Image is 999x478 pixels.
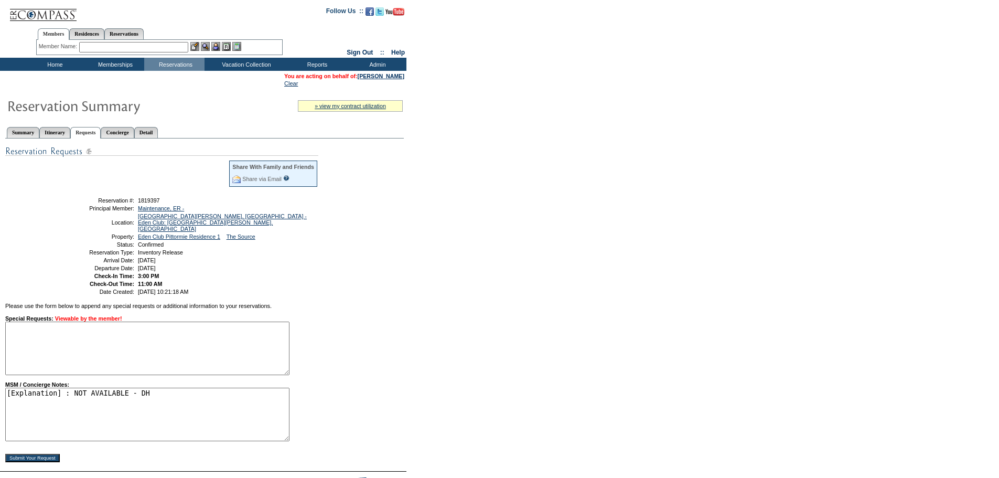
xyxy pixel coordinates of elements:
[138,249,183,256] span: Inventory Release
[5,145,318,158] img: Special Requests
[347,49,373,56] a: Sign Out
[59,257,134,263] td: Arrival Date:
[59,233,134,240] td: Property:
[232,164,314,170] div: Share With Family and Friends
[94,273,134,279] strong: Check-In Time:
[201,42,210,51] img: View
[380,49,384,56] span: ::
[385,8,404,16] img: Subscribe to our YouTube Channel
[138,241,164,248] span: Confirmed
[242,176,282,182] a: Share via Email
[138,289,188,295] span: [DATE] 10:21:18 AM
[138,273,159,279] span: 3:00 PM
[227,233,255,240] a: The Source
[138,257,156,263] span: [DATE]
[138,197,160,204] span: 1819397
[366,10,374,17] a: Become our fan on Facebook
[70,127,101,139] a: Requests
[138,281,162,287] span: 11:00 AM
[38,28,70,40] a: Members
[138,233,220,240] a: Eden Club Pittormie Residence 1
[59,205,134,211] td: Principal Member:
[375,7,384,16] img: Follow us on Twitter
[326,6,363,19] td: Follow Us ::
[39,42,79,51] div: Member Name:
[284,73,404,79] span: You are acting on behalf of:
[59,213,134,232] td: Location:
[283,175,289,181] input: What is this?
[5,303,272,309] span: Please use the form below to append any special requests or additional information to your reserv...
[134,127,158,138] a: Detail
[59,197,134,204] td: Reservation #:
[104,28,144,39] a: Reservations
[69,28,104,39] a: Residences
[84,58,144,71] td: Memberships
[144,58,205,71] td: Reservations
[211,42,220,51] img: Impersonate
[375,10,384,17] a: Follow us on Twitter
[190,42,199,51] img: b_edit.gif
[39,127,70,138] a: Itinerary
[205,58,286,71] td: Vacation Collection
[5,381,289,442] strong: MSM / Concierge Notes:
[385,10,404,17] a: Subscribe to our YouTube Channel
[101,127,134,138] a: Concierge
[24,58,84,71] td: Home
[138,205,184,211] a: Maintenance, ER -
[5,454,60,462] input: Submit Your Request
[59,249,134,256] td: Reservation Type:
[7,127,39,138] a: Summary
[138,265,156,271] span: [DATE]
[7,95,217,116] img: Reservaton Summary
[5,315,53,322] strong: Special Requests:
[59,265,134,271] td: Departure Date:
[59,289,134,295] td: Date Created:
[222,42,231,51] img: Reservations
[138,213,307,232] a: [GEOGRAPHIC_DATA][PERSON_NAME], [GEOGRAPHIC_DATA] - Eden Club: [GEOGRAPHIC_DATA][PERSON_NAME], [G...
[232,42,241,51] img: b_calculator.gif
[366,7,374,16] img: Become our fan on Facebook
[59,241,134,248] td: Status:
[55,315,122,322] span: Viewable by the member!
[358,73,404,79] a: [PERSON_NAME]
[346,58,406,71] td: Admin
[391,49,405,56] a: Help
[284,80,298,87] a: Clear
[286,58,346,71] td: Reports
[315,103,386,109] a: » view my contract utilization
[5,388,289,441] textarea: [Explanation] : NOT AVAILABLE - DH
[90,281,134,287] strong: Check-Out Time:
